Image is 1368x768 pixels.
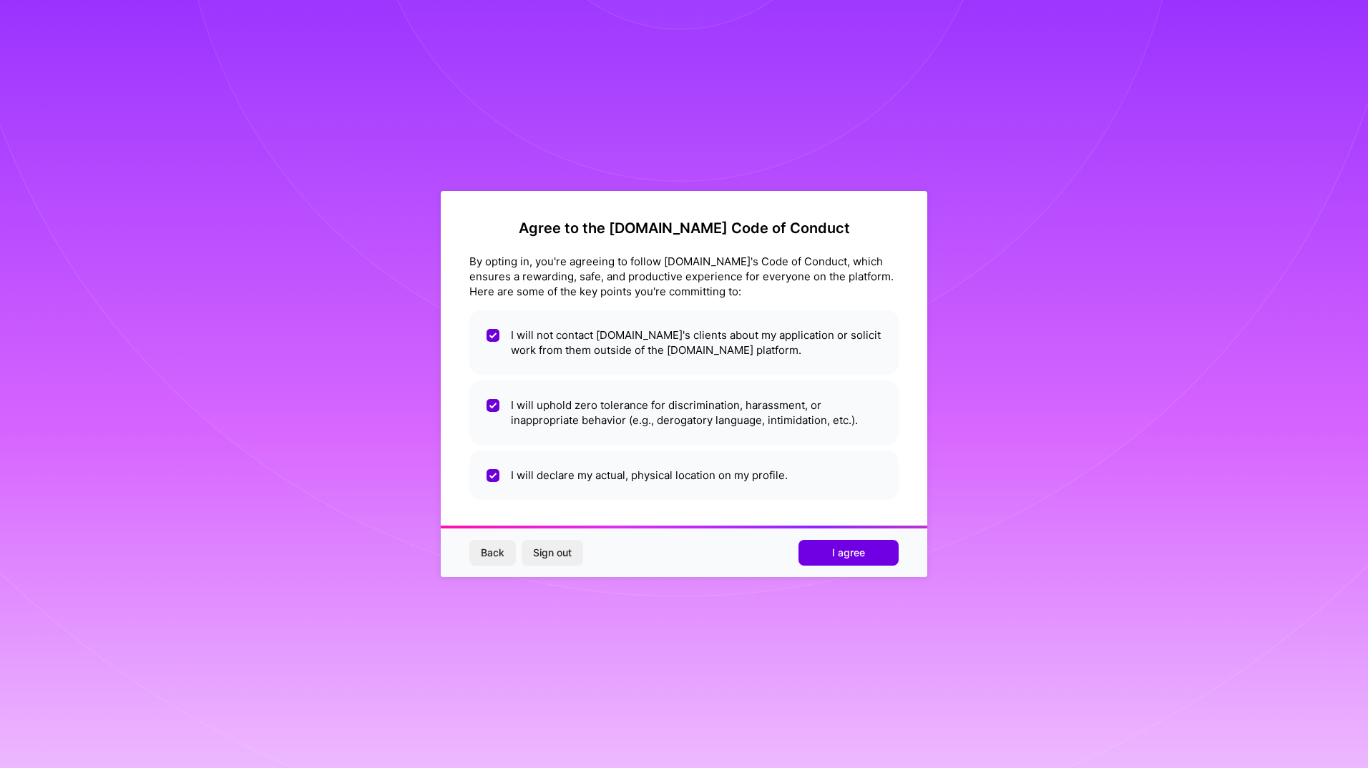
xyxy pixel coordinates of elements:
[469,310,899,375] li: I will not contact [DOMAIN_NAME]'s clients about my application or solicit work from them outside...
[469,254,899,299] div: By opting in, you're agreeing to follow [DOMAIN_NAME]'s Code of Conduct, which ensures a rewardin...
[469,380,899,445] li: I will uphold zero tolerance for discrimination, harassment, or inappropriate behavior (e.g., der...
[533,546,572,560] span: Sign out
[469,451,899,500] li: I will declare my actual, physical location on my profile.
[481,546,504,560] span: Back
[522,540,583,566] button: Sign out
[469,220,899,237] h2: Agree to the [DOMAIN_NAME] Code of Conduct
[798,540,899,566] button: I agree
[469,540,516,566] button: Back
[832,546,865,560] span: I agree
